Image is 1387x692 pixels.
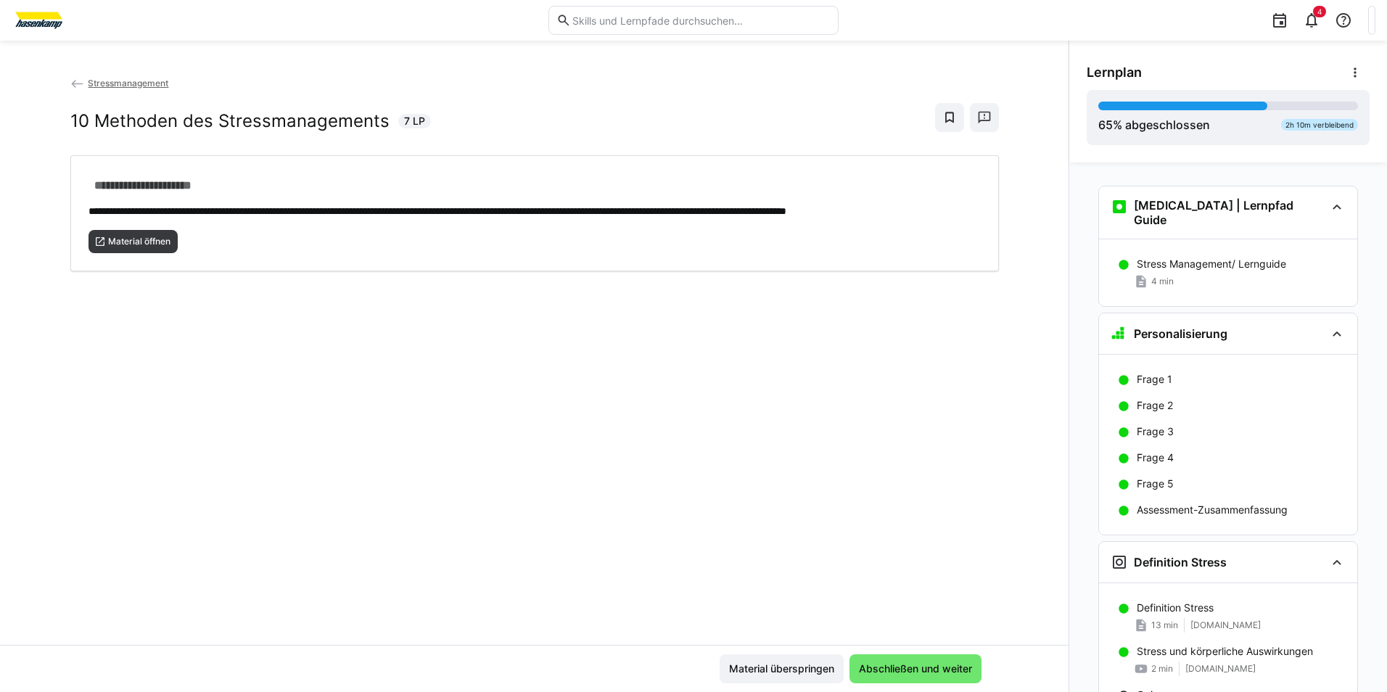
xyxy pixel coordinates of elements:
span: Abschließen und weiter [857,662,974,676]
span: Lernplan [1087,65,1142,81]
p: Frage 2 [1137,398,1173,413]
div: 2h 10m verbleibend [1281,119,1358,131]
p: Frage 4 [1137,450,1174,465]
h3: Definition Stress [1134,555,1227,569]
h3: [MEDICAL_DATA] | Lernpfad Guide [1134,198,1325,227]
h2: 10 Methoden des Stressmanagements [70,110,390,132]
p: Assessment-Zusammenfassung [1137,503,1288,517]
p: Frage 1 [1137,372,1172,387]
input: Skills und Lernpfade durchsuchen… [571,14,831,27]
p: Stress Management/ Lernguide [1137,257,1286,271]
span: 65 [1098,118,1113,132]
p: Frage 5 [1137,477,1174,491]
span: 4 [1317,7,1322,16]
span: [DOMAIN_NAME] [1190,619,1261,631]
a: Stressmanagement [70,78,169,88]
button: Material überspringen [720,654,844,683]
span: 4 min [1151,276,1174,287]
span: [DOMAIN_NAME] [1185,663,1256,675]
button: Material öffnen [89,230,178,253]
span: Stressmanagement [88,78,168,88]
span: 2 min [1151,663,1173,675]
span: 13 min [1151,619,1178,631]
div: % abgeschlossen [1098,116,1210,133]
p: Stress und körperliche Auswirkungen [1137,644,1313,659]
button: Abschließen und weiter [849,654,981,683]
h3: Personalisierung [1134,326,1227,341]
span: Material öffnen [107,236,172,247]
p: Frage 3 [1137,424,1174,439]
span: Material überspringen [727,662,836,676]
span: 7 LP [404,114,425,128]
p: Definition Stress [1137,601,1214,615]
